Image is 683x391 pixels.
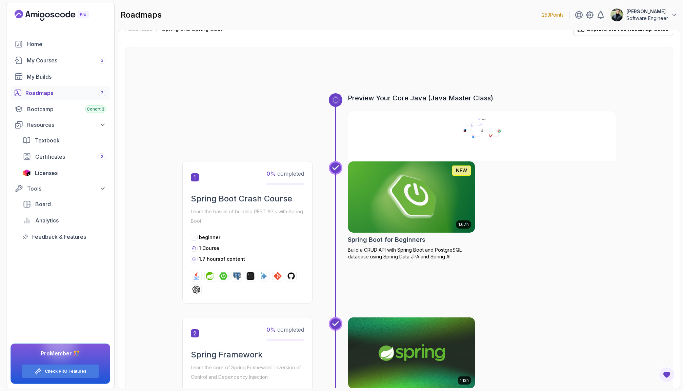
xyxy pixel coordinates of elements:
img: spring logo [206,272,214,280]
p: beginner [199,234,220,241]
div: Tools [27,184,106,193]
p: 1.12h [460,378,469,383]
div: Bootcamp [27,105,106,113]
h2: Spring Framework [191,349,304,360]
img: github logo [287,272,295,280]
img: postgres logo [233,272,241,280]
button: user profile image[PERSON_NAME]Software Engineer [610,8,678,22]
button: Resources [11,119,110,131]
h2: roadmaps [121,9,162,20]
span: Certificates [35,153,65,161]
a: courses [11,54,110,67]
h3: Preview Your Core Java (Java Master Class) [348,93,616,103]
span: completed [266,326,304,333]
span: 2 [101,154,103,159]
p: Learn the basics of building REST APIs with Spring Boot [191,207,304,226]
p: 1.7 hours of content [199,256,245,262]
img: Spring Boot for Beginners card [345,160,478,234]
span: Analytics [35,216,59,224]
a: roadmaps [11,86,110,100]
span: Cohort 3 [87,106,104,112]
a: textbook [19,134,110,147]
div: Roadmaps [25,89,106,97]
span: 2 [191,329,199,337]
h2: Spring Boot Crash Course [191,193,304,204]
img: java logo [192,272,200,280]
img: Spring Framework card [348,317,475,389]
img: chatgpt logo [192,286,200,294]
div: Home [27,40,106,48]
a: Check PRO Features [45,369,86,374]
a: board [19,197,110,211]
p: Software Engineer [626,15,668,22]
p: Learn the core of Spring Framework: Inversion of Control and Dependency Injection [191,363,304,382]
span: Textbook [35,136,60,144]
span: 0 % [266,170,276,177]
span: Board [35,200,51,208]
span: 1 [191,173,199,181]
img: git logo [274,272,282,280]
img: terminal logo [246,272,255,280]
a: analytics [19,214,110,227]
p: NEW [456,167,467,174]
img: ai logo [260,272,268,280]
img: user profile image [610,8,623,21]
span: 3 [101,58,103,63]
a: feedback [19,230,110,243]
p: [PERSON_NAME] [626,8,668,15]
a: certificates [19,150,110,163]
span: 0 % [266,326,276,333]
span: 7 [101,90,103,96]
a: Spring Boot for Beginners card1.67hNEWSpring Boot for BeginnersBuild a CRUD API with Spring Boot ... [348,161,475,260]
span: Licenses [35,169,58,177]
img: jetbrains icon [23,170,31,176]
button: Tools [11,182,110,195]
p: 253 Points [542,12,564,18]
button: Check PRO Features [22,364,99,378]
p: Build a CRUD API with Spring Boot and PostgreSQL database using Spring Data JPA and Spring AI [348,247,475,260]
a: bootcamp [11,102,110,116]
a: Landing page [15,10,104,21]
a: builds [11,70,110,83]
div: Resources [27,121,106,129]
button: Open Feedback Button [659,367,675,383]
p: 1.67h [458,222,469,227]
div: My Courses [27,56,106,64]
img: spring-boot logo [219,272,227,280]
a: licenses [19,166,110,180]
h2: Spring Boot for Beginners [348,235,425,245]
span: Feedback & Features [32,233,86,241]
div: My Builds [27,73,106,81]
a: home [11,37,110,51]
span: completed [266,170,304,177]
span: 1 Course [199,245,219,251]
